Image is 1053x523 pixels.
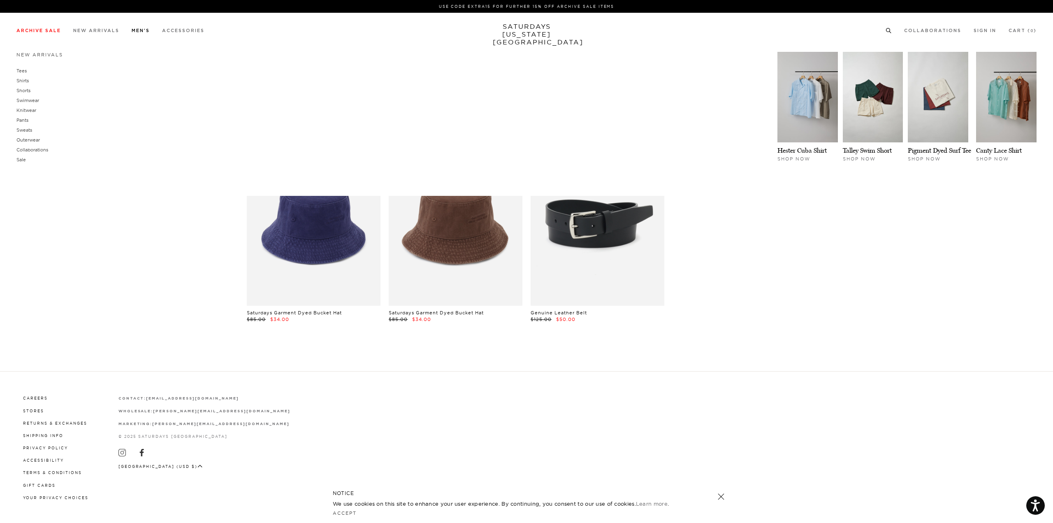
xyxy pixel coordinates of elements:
[389,310,484,316] a: Saturdays Garment Dyed Bucket Hat
[153,409,290,413] strong: [PERSON_NAME][EMAIL_ADDRESS][DOMAIN_NAME]
[23,433,63,438] a: Shipping Info
[270,316,289,322] span: $34.00
[904,28,961,33] a: Collaborations
[16,137,40,143] a: Outerwear
[118,433,290,439] p: © 2025 Saturdays [GEOGRAPHIC_DATA]
[118,463,203,470] button: [GEOGRAPHIC_DATA] (USD $)
[976,146,1022,154] a: Canty Lace Shirt
[333,490,720,497] h5: NOTICE
[132,28,150,33] a: Men's
[152,421,289,426] a: [PERSON_NAME][EMAIL_ADDRESS][DOMAIN_NAME]
[412,316,431,322] span: $34.00
[16,98,39,103] a: Swimwear
[247,316,266,322] span: $85.00
[23,483,56,488] a: Gift Cards
[636,500,668,507] a: Learn more
[23,409,44,413] a: Stores
[493,23,561,46] a: SATURDAYS[US_STATE][GEOGRAPHIC_DATA]
[16,117,28,123] a: Pants
[16,88,30,93] a: Shorts
[1009,28,1037,33] a: Cart (0)
[152,422,289,426] strong: [PERSON_NAME][EMAIL_ADDRESS][DOMAIN_NAME]
[247,310,342,316] a: Saturdays Garment Dyed Bucket Hat
[23,470,82,475] a: Terms & Conditions
[23,446,68,450] a: Privacy Policy
[23,421,87,425] a: Returns & Exchanges
[16,28,61,33] a: Archive Sale
[118,409,153,413] strong: wholesale:
[333,510,357,516] a: Accept
[162,28,204,33] a: Accessories
[23,495,88,500] a: Your privacy choices
[16,147,48,153] a: Collaborations
[73,28,119,33] a: New Arrivals
[16,52,63,58] a: New Arrivals
[20,3,1033,9] p: Use Code EXTRA15 for Further 15% Off Archive Sale Items
[118,422,153,426] strong: marketing:
[389,316,408,322] span: $85.00
[908,146,971,154] a: Pigment Dyed Surf Tee
[16,107,36,113] a: Knitwear
[777,146,827,154] a: Hester Cuba Shirt
[146,396,239,400] a: [EMAIL_ADDRESS][DOMAIN_NAME]
[16,68,27,74] a: Tees
[23,396,48,400] a: Careers
[23,458,64,463] a: Accessibility
[153,409,290,413] a: [PERSON_NAME][EMAIL_ADDRESS][DOMAIN_NAME]
[16,127,32,133] a: Sweats
[556,316,575,322] span: $50.00
[1030,29,1034,33] small: 0
[118,397,146,400] strong: contact:
[531,310,587,316] a: Genuine Leather Belt
[333,500,691,508] p: We use cookies on this site to enhance your user experience. By continuing, you consent to our us...
[843,146,892,154] a: Talley Swim Short
[16,78,29,84] a: Shirts
[974,28,996,33] a: Sign In
[16,157,26,163] a: Sale
[531,316,552,322] span: $125.00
